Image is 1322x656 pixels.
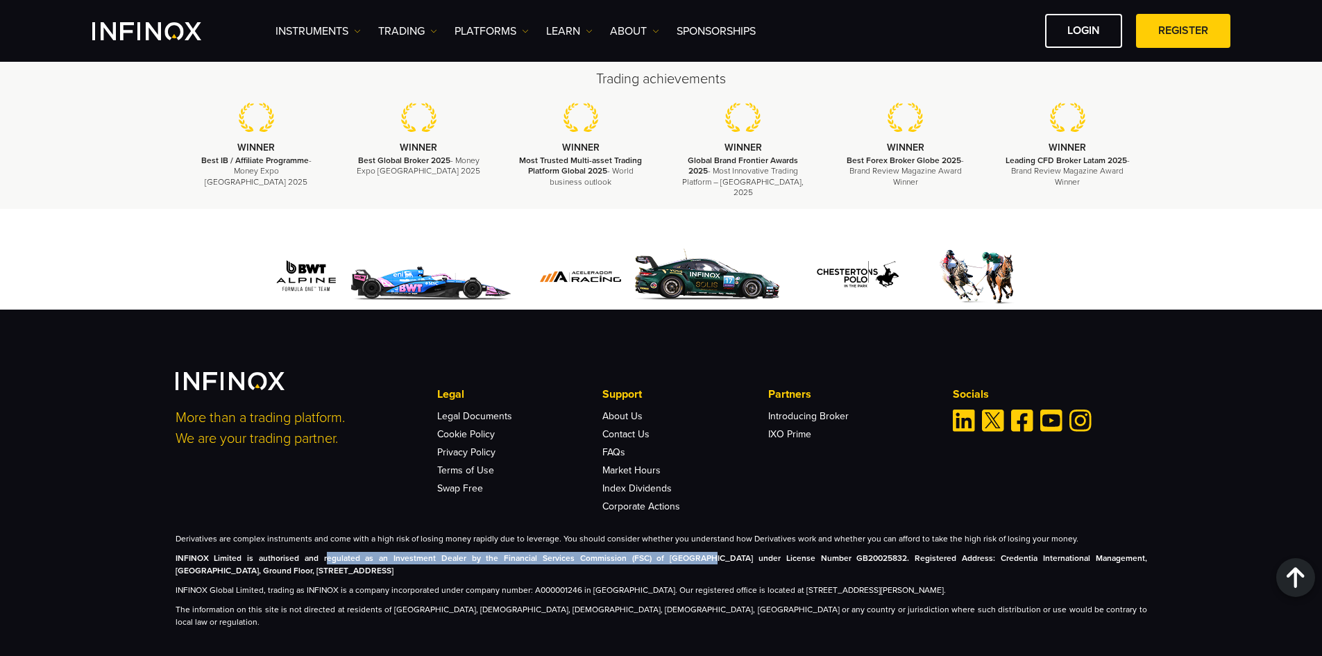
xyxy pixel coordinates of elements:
[437,446,495,458] a: Privacy Policy
[953,410,975,432] a: Linkedin
[1069,410,1092,432] a: Instagram
[610,23,659,40] a: ABOUT
[602,410,643,422] a: About Us
[176,553,1147,575] strong: INFINOX Limited is authorised and regulated as an Investment Dealer by the Financial Services Com...
[688,155,798,176] strong: Global Brand Frontier Awards 2025
[546,23,593,40] a: Learn
[437,410,512,422] a: Legal Documents
[437,386,602,403] p: Legal
[842,155,969,187] p: - Brand Review Magazine Award Winner
[519,155,642,176] strong: Most Trusted Multi-asset Trading Platform Global 2025
[724,142,762,153] strong: WINNER
[679,155,807,198] p: - Most Innovative Trading Platform – [GEOGRAPHIC_DATA], 2025
[92,22,234,40] a: INFINOX Logo
[176,532,1147,545] p: Derivatives are complex instruments and come with a high risk of losing money rapidly due to leve...
[953,386,1147,403] p: Socials
[358,155,450,165] strong: Best Global Broker 2025
[400,142,437,153] strong: WINNER
[768,410,849,422] a: Introducing Broker
[1011,410,1033,432] a: Facebook
[602,464,661,476] a: Market Hours
[677,23,756,40] a: SPONSORSHIPS
[276,23,361,40] a: Instruments
[201,155,309,165] strong: Best IB / Affiliate Programme
[602,501,680,512] a: Corporate Actions
[176,69,1147,89] h2: Trading achievements
[1045,14,1122,48] a: LOGIN
[517,155,645,187] p: - World business outlook
[176,407,418,449] p: More than a trading platform. We are your trading partner.
[355,155,482,176] p: - Money Expo [GEOGRAPHIC_DATA] 2025
[602,446,625,458] a: FAQs
[887,142,924,153] strong: WINNER
[1040,410,1062,432] a: Youtube
[237,142,275,153] strong: WINNER
[437,482,483,494] a: Swap Free
[1003,155,1131,187] p: - Brand Review Magazine Award Winner
[176,584,1147,596] p: INFINOX Global Limited, trading as INFINOX is a company incorporated under company number: A00000...
[602,386,768,403] p: Support
[437,464,494,476] a: Terms of Use
[437,428,495,440] a: Cookie Policy
[982,410,1004,432] a: Twitter
[1049,142,1086,153] strong: WINNER
[768,386,933,403] p: Partners
[176,603,1147,628] p: The information on this site is not directed at residents of [GEOGRAPHIC_DATA], [DEMOGRAPHIC_DATA...
[562,142,600,153] strong: WINNER
[602,428,650,440] a: Contact Us
[1136,14,1230,48] a: REGISTER
[193,155,321,187] p: - Money Expo [GEOGRAPHIC_DATA] 2025
[1006,155,1127,165] strong: Leading CFD Broker Latam 2025
[768,428,811,440] a: IXO Prime
[602,482,672,494] a: Index Dividends
[847,155,961,165] strong: Best Forex Broker Globe 2025
[378,23,437,40] a: TRADING
[455,23,529,40] a: PLATFORMS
